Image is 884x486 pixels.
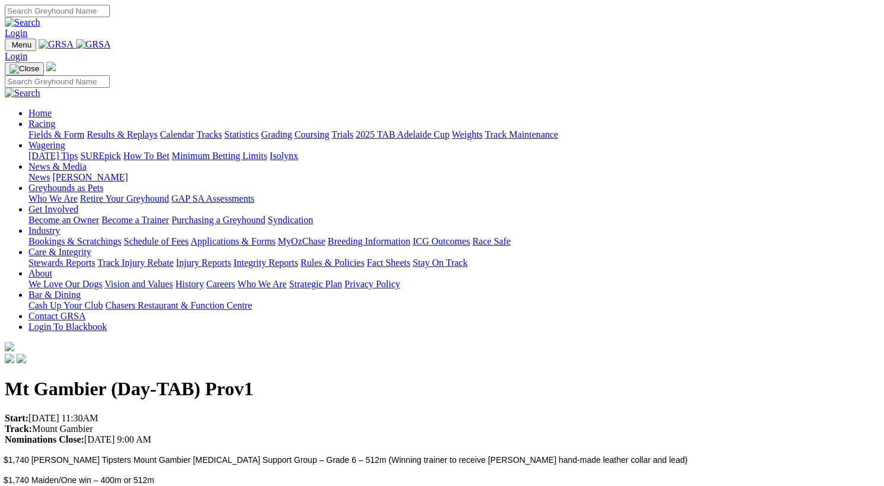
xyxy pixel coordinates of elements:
[5,378,879,400] h1: Mt Gambier (Day-TAB) Prov1
[80,193,169,204] a: Retire Your Greyhound
[28,300,879,311] div: Bar & Dining
[28,151,78,161] a: [DATE] Tips
[176,258,231,268] a: Injury Reports
[233,258,298,268] a: Integrity Reports
[5,342,14,351] img: logo-grsa-white.png
[268,215,313,225] a: Syndication
[5,5,110,17] input: Search
[46,62,56,71] img: logo-grsa-white.png
[28,215,879,225] div: Get Involved
[28,108,52,118] a: Home
[237,279,287,289] a: Who We Are
[172,151,267,161] a: Minimum Betting Limits
[28,290,81,300] a: Bar & Dining
[344,279,400,289] a: Privacy Policy
[5,28,27,38] a: Login
[80,151,121,161] a: SUREpick
[87,129,157,139] a: Results & Replays
[28,193,879,204] div: Greyhounds as Pets
[175,279,204,289] a: History
[197,129,222,139] a: Tracks
[105,300,252,310] a: Chasers Restaurant & Function Centre
[172,215,265,225] a: Purchasing a Greyhound
[160,129,194,139] a: Calendar
[28,300,103,310] a: Cash Up Your Club
[102,215,169,225] a: Become a Trainer
[261,129,292,139] a: Grading
[300,258,365,268] a: Rules & Policies
[224,129,259,139] a: Statistics
[28,258,879,268] div: Care & Integrity
[413,236,470,246] a: ICG Outcomes
[123,151,170,161] a: How To Bet
[28,311,85,321] a: Contact GRSA
[28,279,102,289] a: We Love Our Dogs
[76,39,111,50] img: GRSA
[28,215,99,225] a: Become an Owner
[356,129,449,139] a: 2025 TAB Adelaide Cup
[5,88,40,99] img: Search
[28,279,879,290] div: About
[28,268,52,278] a: About
[5,39,36,51] button: Toggle navigation
[28,129,84,139] a: Fields & Form
[17,354,26,363] img: twitter.svg
[123,236,188,246] a: Schedule of Fees
[4,475,154,485] span: $1,740 Maiden/One win – 400m or 512m
[28,204,78,214] a: Get Involved
[28,140,65,150] a: Wagering
[452,129,483,139] a: Weights
[270,151,298,161] a: Isolynx
[52,172,128,182] a: [PERSON_NAME]
[485,129,558,139] a: Track Maintenance
[5,424,32,434] strong: Track:
[289,279,342,289] a: Strategic Plan
[12,40,31,49] span: Menu
[5,62,44,75] button: Toggle navigation
[413,258,467,268] a: Stay On Track
[28,183,103,193] a: Greyhounds as Pets
[191,236,275,246] a: Applications & Forms
[9,64,39,74] img: Close
[28,236,879,247] div: Industry
[5,17,40,28] img: Search
[39,39,74,50] img: GRSA
[5,354,14,363] img: facebook.svg
[28,247,91,257] a: Care & Integrity
[172,193,255,204] a: GAP SA Assessments
[5,51,27,61] a: Login
[367,258,410,268] a: Fact Sheets
[28,225,60,236] a: Industry
[4,455,687,465] span: $1,740 [PERSON_NAME] Tipsters Mount Gambier [MEDICAL_DATA] Support Group – Grade 6 – 512m (Winnin...
[28,193,78,204] a: Who We Are
[294,129,329,139] a: Coursing
[278,236,325,246] a: MyOzChase
[472,236,510,246] a: Race Safe
[104,279,173,289] a: Vision and Values
[328,236,410,246] a: Breeding Information
[28,172,879,183] div: News & Media
[331,129,353,139] a: Trials
[5,434,84,444] strong: Nominations Close:
[28,258,95,268] a: Stewards Reports
[28,172,50,182] a: News
[5,75,110,88] input: Search
[5,413,28,423] strong: Start:
[5,413,879,445] p: [DATE] 11:30AM Mount Gambier [DATE] 9:00 AM
[28,161,87,171] a: News & Media
[28,129,879,140] div: Racing
[28,236,121,246] a: Bookings & Scratchings
[28,322,107,332] a: Login To Blackbook
[97,258,173,268] a: Track Injury Rebate
[28,151,879,161] div: Wagering
[206,279,235,289] a: Careers
[28,119,55,129] a: Racing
